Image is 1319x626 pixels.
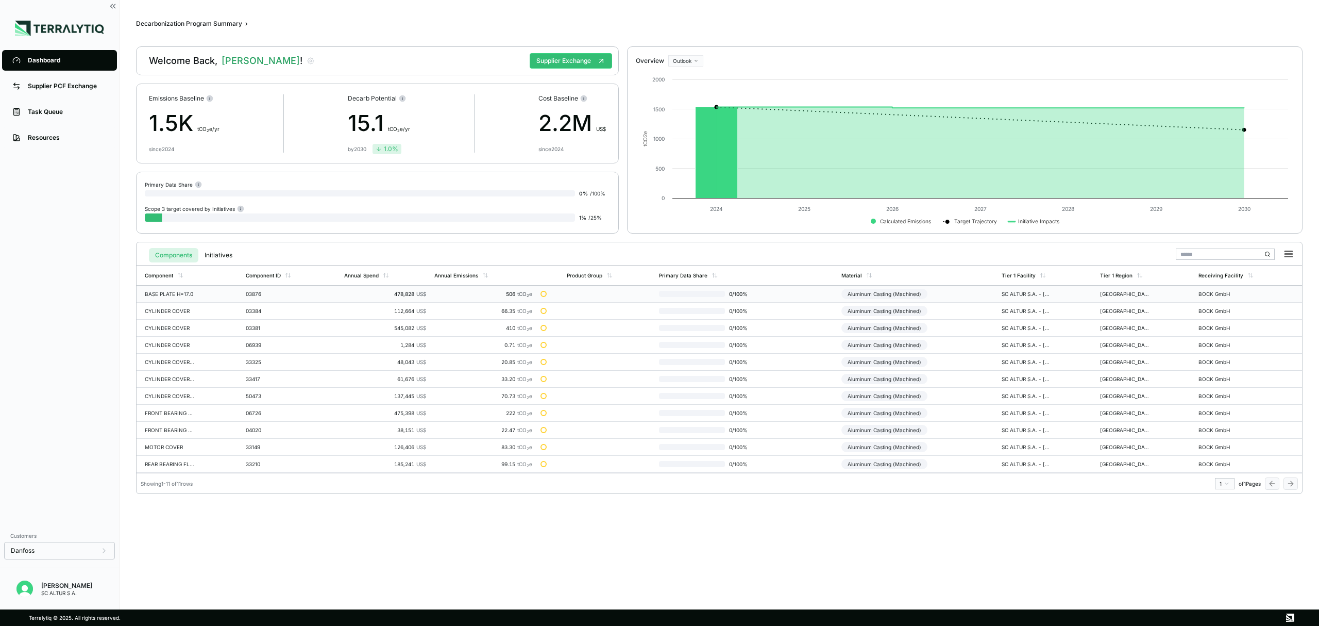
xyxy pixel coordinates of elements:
span: tCO e [517,325,532,331]
div: Material [841,272,862,278]
div: Aluminum Casting (Machined) [841,340,927,350]
div: CYLINDER COVER [145,308,194,314]
div: SC ALTUR S.A. - [GEOGRAPHIC_DATA] [1002,410,1051,416]
div: CYLINDER COVER [145,342,194,348]
div: 410 [434,325,532,331]
span: tCO e [517,461,532,467]
div: [GEOGRAPHIC_DATA] [1100,359,1149,365]
div: Customers [4,530,115,542]
div: 506 [434,291,532,297]
div: 185,241 [344,461,426,467]
span: 0 / 100 % [725,376,758,382]
div: Scope 3 target covered by Initiatives [145,205,244,212]
div: SC ALTUR S.A. - [GEOGRAPHIC_DATA] [1002,359,1051,365]
div: CYLINDER COVER STANDARD [145,393,194,399]
span: Danfoss [11,547,35,555]
div: CYLINDER COVER [145,325,194,331]
span: 0 / 100 % [725,359,758,365]
sub: 2 [527,396,529,400]
sub: 2 [527,361,529,366]
text: 500 [655,166,665,172]
sub: 2 [527,344,529,349]
div: MOTOR COVER [145,444,194,450]
div: 2.2M [538,107,606,140]
div: Aluminum Casting (Machined) [841,357,927,367]
text: 2027 [974,206,986,212]
div: BOCK GmbH [1198,342,1248,348]
div: Aluminum Casting (Machined) [841,306,927,316]
div: 33210 [246,461,295,467]
div: 20.85 [434,359,532,365]
div: Emissions Baseline [149,94,219,103]
sub: 2 [527,378,529,383]
div: 0.71 [434,342,532,348]
div: REAR BEARING FLANGE,WITH [PERSON_NAME] [145,461,194,467]
span: tCO e [517,308,532,314]
div: SC ALTUR S.A. - [GEOGRAPHIC_DATA] [1002,342,1051,348]
button: Outlook [668,55,703,67]
div: 48,043 [344,359,426,365]
div: Aluminum Casting (Machined) [841,391,927,401]
div: Cost Baseline [538,94,606,103]
span: › [245,20,248,28]
div: 478,828 [344,291,426,297]
span: US$ [416,325,426,331]
span: tCO e [517,291,532,297]
span: 0 / 100 % [725,427,758,433]
span: US$ [416,376,426,382]
text: Calculated Emissions [880,218,931,224]
div: SC ALTUR S.A. - [GEOGRAPHIC_DATA] [1002,444,1051,450]
div: SC ALTUR S.A. - [GEOGRAPHIC_DATA] [1002,291,1051,297]
div: [GEOGRAPHIC_DATA] [1100,325,1149,331]
sub: 2 [527,413,529,417]
div: [PERSON_NAME] [41,582,92,590]
span: 0 / 100 % [725,308,758,314]
button: 1 [1215,478,1235,489]
sub: 2 [527,293,529,298]
span: 0 / 100 % [725,444,758,450]
div: FRONT BEARING FLANGE [145,410,194,416]
span: US$ [416,427,426,433]
div: FRONT BEARING FLANGE [145,427,194,433]
div: BOCK GmbH [1198,325,1248,331]
text: 1500 [653,106,665,112]
text: 2028 [1062,206,1074,212]
div: Annual Emissions [434,272,478,278]
div: 1.5K [149,107,219,140]
span: tCO e [517,444,532,450]
div: Supplier PCF Exchange [28,82,107,90]
div: [GEOGRAPHIC_DATA] [1100,291,1149,297]
div: [GEOGRAPHIC_DATA] [1100,342,1149,348]
div: 04020 [246,427,295,433]
span: US$ [416,410,426,416]
text: Initiative Impacts [1018,218,1059,225]
div: BOCK GmbH [1198,393,1248,399]
div: 66.35 [434,308,532,314]
div: 112,664 [344,308,426,314]
div: [GEOGRAPHIC_DATA] [1100,308,1149,314]
div: Decarb Potential [348,94,410,103]
div: SC ALTUR S.A. - [GEOGRAPHIC_DATA] [1002,393,1051,399]
text: 2029 [1149,206,1162,212]
div: 38,151 [344,427,426,433]
span: 0 / 100 % [725,291,758,297]
span: tCO e [517,359,532,365]
span: US$ [416,393,426,399]
span: US$ [596,126,606,132]
span: US$ [416,359,426,365]
div: BOCK GmbH [1198,308,1248,314]
span: 0 / 100 % [725,393,758,399]
div: BOCK GmbH [1198,410,1248,416]
text: 2025 [798,206,810,212]
div: 15.1 [348,107,410,140]
span: US$ [416,342,426,348]
div: SC ALTUR S.A. - [GEOGRAPHIC_DATA] [1002,427,1051,433]
div: Receiving Facility [1198,272,1243,278]
span: 0 / 100 % [725,342,758,348]
sub: 2 [527,447,529,451]
span: US$ [416,308,426,314]
div: Aluminum Casting (Machined) [841,425,927,435]
img: Logo [15,21,104,36]
img: Dumitru Cotelin [16,581,33,597]
span: of 1 Pages [1239,481,1261,487]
